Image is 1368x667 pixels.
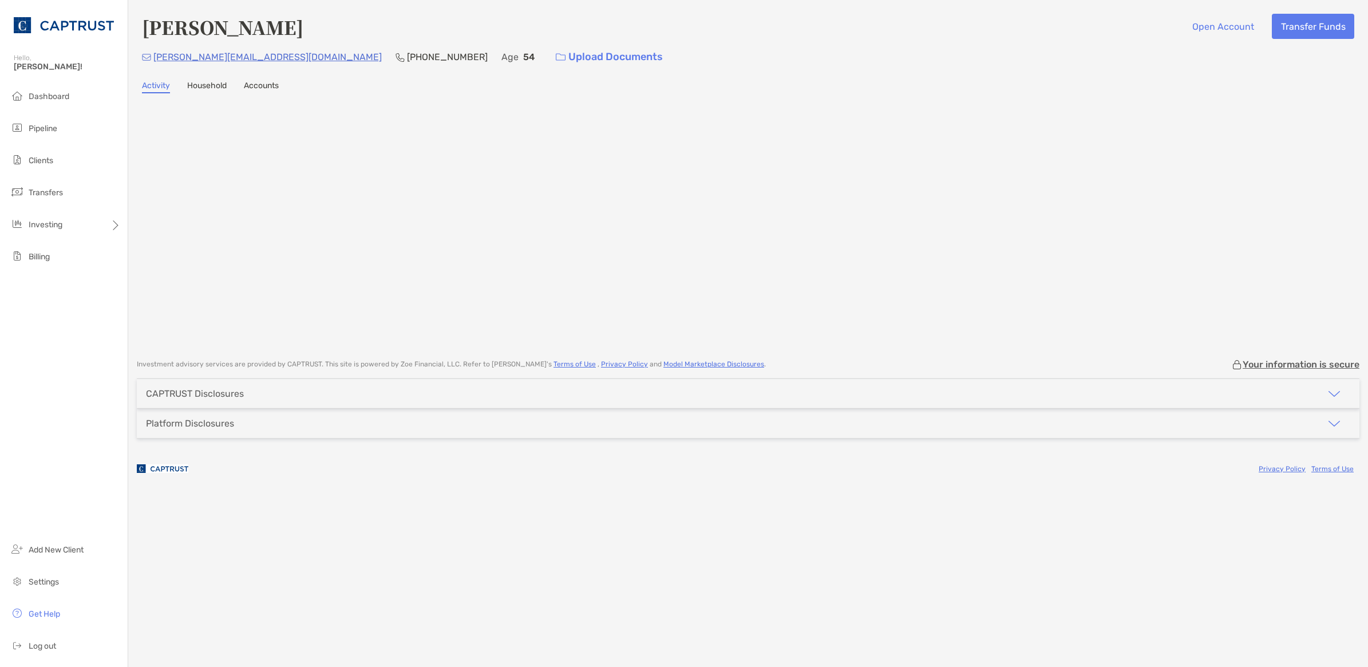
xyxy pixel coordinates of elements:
img: logout icon [10,638,24,652]
a: Terms of Use [553,360,596,368]
span: Dashboard [29,92,69,101]
span: Clients [29,156,53,165]
img: icon arrow [1327,417,1341,431]
img: Phone Icon [396,53,405,62]
a: Upload Documents [548,45,670,69]
img: CAPTRUST Logo [14,5,114,46]
button: Open Account [1183,14,1263,39]
h4: [PERSON_NAME] [142,14,303,40]
span: [PERSON_NAME]! [14,62,121,72]
img: Email Icon [142,54,151,61]
p: Investment advisory services are provided by CAPTRUST . This site is powered by Zoe Financial, LL... [137,360,766,369]
span: Settings [29,577,59,587]
div: CAPTRUST Disclosures [146,388,244,399]
img: company logo [137,456,188,481]
span: Add New Client [29,545,84,555]
img: clients icon [10,153,24,167]
span: Investing [29,220,62,230]
p: [PHONE_NUMBER] [407,50,488,64]
span: Pipeline [29,124,57,133]
span: Billing [29,252,50,262]
button: Transfer Funds [1272,14,1354,39]
a: Activity [142,81,170,93]
img: billing icon [10,249,24,263]
img: investing icon [10,217,24,231]
img: transfers icon [10,185,24,199]
img: dashboard icon [10,89,24,102]
span: Log out [29,641,56,651]
a: Privacy Policy [1259,465,1306,473]
p: Your information is secure [1243,359,1359,370]
span: Get Help [29,609,60,619]
img: add_new_client icon [10,542,24,556]
img: icon arrow [1327,387,1341,401]
img: get-help icon [10,606,24,620]
a: Terms of Use [1311,465,1354,473]
p: Age [501,50,519,64]
div: Platform Disclosures [146,418,234,429]
img: settings icon [10,574,24,588]
a: Model Marketplace Disclosures [663,360,764,368]
p: 54 [523,50,535,64]
a: Accounts [244,81,279,93]
img: pipeline icon [10,121,24,135]
a: Household [187,81,227,93]
span: Transfers [29,188,63,198]
a: Privacy Policy [601,360,648,368]
p: [PERSON_NAME][EMAIL_ADDRESS][DOMAIN_NAME] [153,50,382,64]
img: button icon [556,53,566,61]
